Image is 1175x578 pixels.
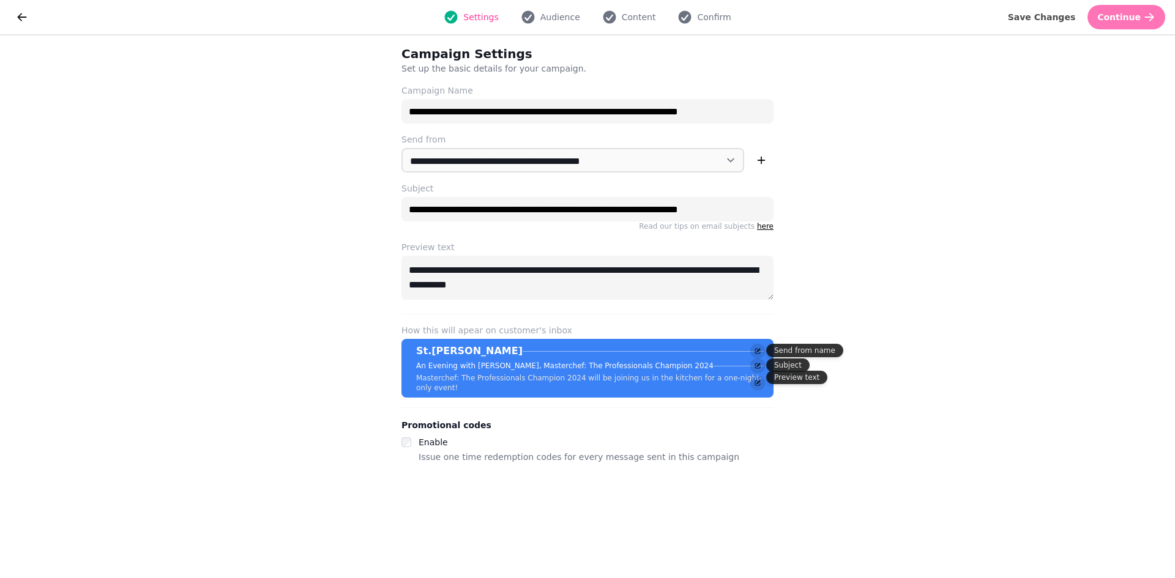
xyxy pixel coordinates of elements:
span: Confirm [697,11,731,23]
span: Content [622,11,656,23]
span: Save Changes [1008,13,1076,21]
button: Save Changes [998,5,1086,29]
a: here [757,222,774,231]
label: Subject [401,182,774,195]
div: Subject [766,358,810,372]
p: Read our tips on email subjects [401,221,774,231]
p: Set up the basic details for your campaign. [401,62,715,75]
p: St.[PERSON_NAME] [416,344,523,358]
div: Send from name [766,344,843,357]
span: Audience [540,11,580,23]
p: Issue one time redemption codes for every message sent in this campaign [419,450,739,464]
span: Continue [1097,13,1141,21]
button: go back [10,5,34,29]
label: Enable [419,437,448,447]
label: How this will apear on customer's inbox [401,324,774,336]
legend: Promotional codes [401,418,491,432]
h2: Campaign Settings [401,45,636,62]
p: An Evening with [PERSON_NAME], Masterchef: The Professionals Champion 2024 [416,361,714,371]
p: Masterchef: The Professionals Champion 2024 will be joining us in the kitchen for a one-night-onl... [416,373,764,393]
button: Continue [1087,5,1165,29]
label: Send from [401,133,774,146]
label: Preview text [401,241,774,253]
div: Preview text [766,371,827,384]
span: Settings [463,11,498,23]
label: Campaign Name [401,84,774,97]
